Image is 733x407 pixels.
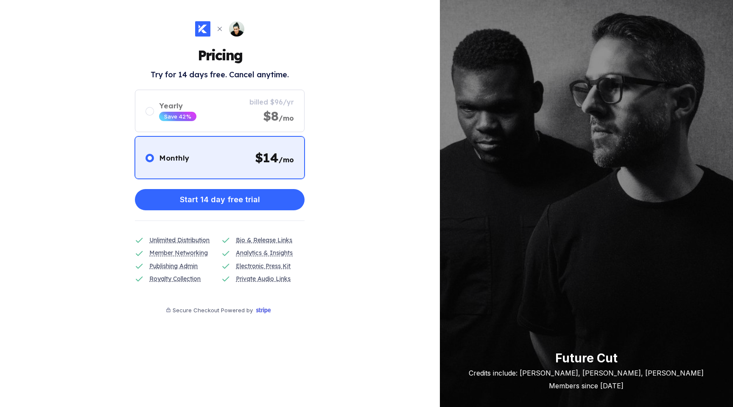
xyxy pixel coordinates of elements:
[249,98,294,106] div: billed $96/yr
[135,189,305,210] button: Start 14 day free trial
[263,108,294,124] div: $8
[236,235,292,245] div: Bio & Release Links
[255,150,294,166] div: $ 14
[279,155,294,164] span: /mo
[229,21,244,37] img: AGNmyxZHtTlc8GVKNjqmfSvzYYAsq95YADgnZvcmrq72=s96-c
[149,261,198,271] div: Publishing Admin
[469,351,704,365] div: Future Cut
[149,274,201,283] div: Royalty Collection
[149,248,208,257] div: Member Networking
[469,369,704,377] div: Credits include: [PERSON_NAME], [PERSON_NAME], [PERSON_NAME]
[164,113,191,120] div: Save 42%
[236,248,293,257] div: Analytics & Insights
[180,191,260,208] div: Start 14 day free trial
[469,382,704,390] div: Members since [DATE]
[173,307,253,314] div: Secure Checkout Powered by
[149,235,210,245] div: Unlimited Distribution
[279,114,294,122] span: /mo
[151,70,289,79] h2: Try for 14 days free. Cancel anytime.
[198,47,242,64] h1: Pricing
[236,274,291,283] div: Private Audio Links
[159,153,189,162] div: Monthly
[159,101,196,110] div: Yearly
[236,261,291,271] div: Electronic Press Kit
